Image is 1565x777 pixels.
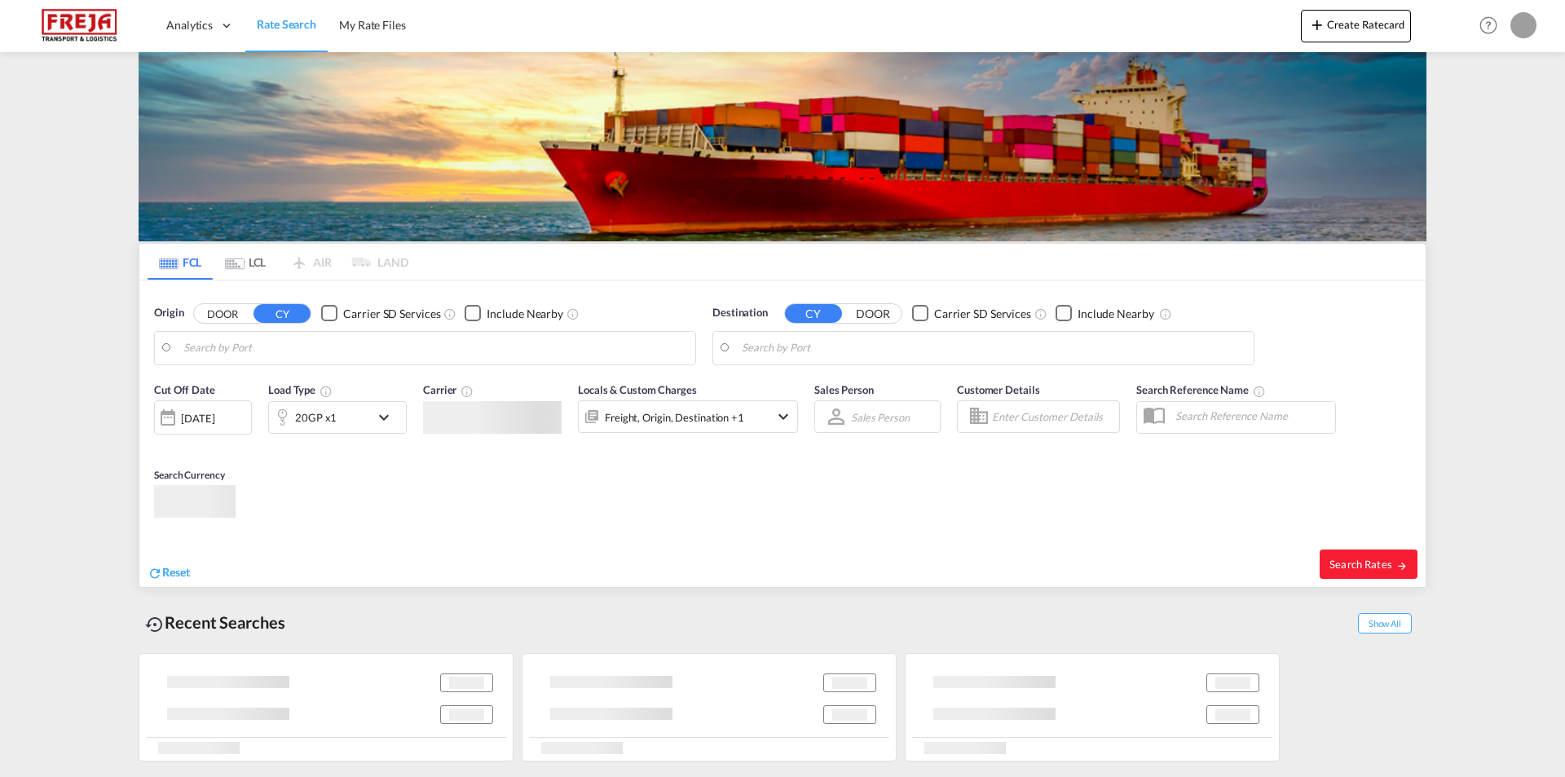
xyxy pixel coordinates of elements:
md-tab-item: FCL [148,244,213,280]
div: Carrier SD Services [343,306,440,322]
div: 20GP x1icon-chevron-down [268,401,407,434]
md-checkbox: Checkbox No Ink [1056,305,1154,322]
md-icon: icon-backup-restore [145,615,165,634]
span: Carrier [423,383,474,396]
div: Carrier SD Services [934,306,1031,322]
button: CY [785,304,842,323]
button: Search Ratesicon-arrow-right [1320,550,1417,579]
input: Enter Customer Details [992,404,1114,429]
button: CY [253,304,311,323]
md-icon: icon-arrow-right [1396,560,1408,572]
span: Search Rates [1329,558,1408,571]
md-icon: Your search will be saved by the below given name [1253,385,1266,398]
span: Search Reference Name [1136,383,1266,396]
md-icon: icon-refresh [148,566,162,581]
span: My Rate Files [339,18,406,32]
md-icon: The selected Trucker/Carrierwill be displayed in the rate results If the rates are from another f... [461,385,474,398]
button: icon-plus 400-fgCreate Ratecard [1301,10,1411,42]
md-select: Sales Person [849,405,911,429]
img: LCL+%26+FCL+BACKGROUND.png [139,52,1426,241]
input: Search by Port [183,336,687,360]
span: Load Type [268,383,333,396]
md-icon: icon-information-outline [320,385,333,398]
span: Sales Person [814,383,874,396]
md-checkbox: Checkbox No Ink [465,305,563,322]
md-icon: Unchecked: Ignores neighbouring ports when fetching rates.Checked : Includes neighbouring ports w... [1159,307,1172,320]
span: Search Currency [154,469,225,481]
span: Customer Details [957,383,1039,396]
md-pagination-wrapper: Use the left and right arrow keys to navigate between tabs [148,244,408,280]
div: [DATE] [181,411,214,426]
div: 20GP x1 [295,406,337,429]
md-icon: Unchecked: Search for CY (Container Yard) services for all selected carriers.Checked : Search for... [443,307,456,320]
md-datepicker: Select [154,433,166,455]
div: Freight Origin Destination Factory Stuffingicon-chevron-down [578,400,798,433]
span: Help [1475,11,1502,39]
div: Recent Searches [139,604,292,641]
div: Freight Origin Destination Factory Stuffing [605,406,744,429]
md-checkbox: Checkbox No Ink [321,305,440,322]
button: DOOR [844,304,902,323]
button: DOOR [194,304,251,323]
div: [DATE] [154,400,252,435]
input: Search by Port [742,336,1245,360]
input: Search Reference Name [1167,404,1335,428]
md-icon: Unchecked: Ignores neighbouring ports when fetching rates.Checked : Includes neighbouring ports w... [566,307,580,320]
md-checkbox: Checkbox No Ink [912,305,1031,322]
div: Origin DOOR CY Checkbox No InkUnchecked: Search for CY (Container Yard) services for all selected... [139,280,1426,587]
div: Help [1475,11,1510,41]
span: Analytics [166,17,213,33]
img: 586607c025bf11f083711d99603023e7.png [24,7,134,44]
span: Destination [712,305,768,321]
span: Origin [154,305,183,321]
md-icon: icon-chevron-down [774,407,793,426]
span: Locals & Custom Charges [578,383,697,396]
md-tab-item: LCL [213,244,278,280]
span: Rate Search [257,17,316,31]
div: icon-refreshReset [148,564,190,582]
md-icon: icon-plus 400-fg [1307,15,1327,34]
md-icon: Unchecked: Search for CY (Container Yard) services for all selected carriers.Checked : Search for... [1034,307,1047,320]
div: Include Nearby [1078,306,1154,322]
span: Reset [162,565,190,579]
span: Show All [1358,613,1412,634]
div: Include Nearby [487,306,563,322]
span: Cut Off Date [154,383,215,396]
md-icon: icon-chevron-down [374,408,402,427]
